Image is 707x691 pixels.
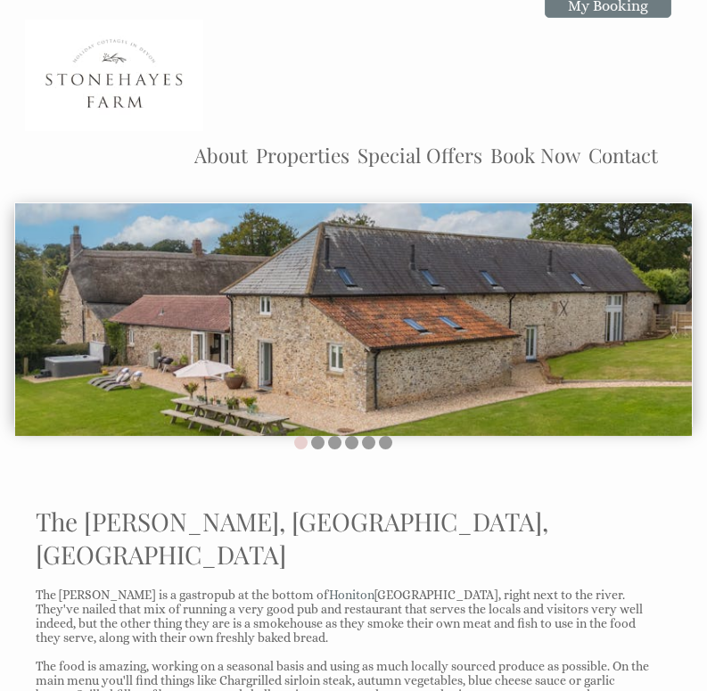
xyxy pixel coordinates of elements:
[25,20,203,131] img: Stonehayes Farm
[194,142,248,169] a: About
[490,142,580,169] a: Book Now
[358,142,482,169] a: Special Offers
[36,505,650,571] h1: The [PERSON_NAME], [GEOGRAPHIC_DATA], [GEOGRAPHIC_DATA]
[588,142,658,169] a: Contact
[256,142,349,169] a: Properties
[329,588,374,602] a: Honiton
